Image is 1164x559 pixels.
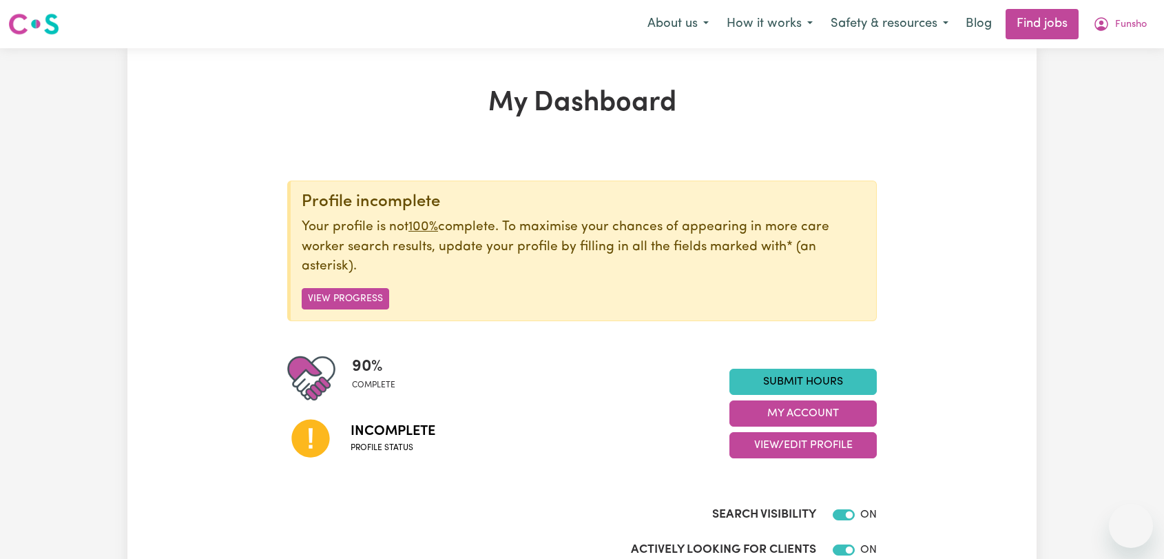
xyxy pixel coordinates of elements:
button: My Account [729,400,877,427]
button: About us [638,10,718,39]
span: ON [860,545,877,556]
p: Your profile is not complete. To maximise your chances of appearing in more care worker search re... [302,218,865,277]
button: How it works [718,10,822,39]
a: Find jobs [1006,9,1079,39]
u: 100% [408,221,438,234]
label: Search Visibility [712,506,816,524]
a: Submit Hours [729,369,877,395]
label: Actively Looking for Clients [631,541,816,559]
iframe: Button to launch messaging window [1109,504,1153,548]
button: View Progress [302,288,389,309]
span: Funsho [1115,17,1147,32]
img: Careseekers logo [8,12,59,37]
button: Safety & resources [822,10,957,39]
div: Profile incomplete [302,192,865,212]
span: Incomplete [351,421,435,442]
button: View/Edit Profile [729,432,877,458]
span: Profile status [351,442,435,454]
span: 90 % [352,354,395,379]
a: Blog [957,9,1000,39]
span: complete [352,379,395,392]
button: My Account [1084,10,1156,39]
h1: My Dashboard [287,87,877,120]
div: Profile completeness: 90% [352,354,406,403]
a: Careseekers logo [8,8,59,40]
span: ON [860,509,877,520]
